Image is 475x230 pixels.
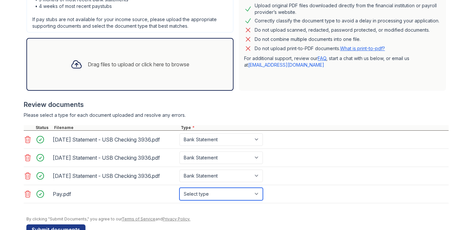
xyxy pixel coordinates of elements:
[53,134,177,145] div: [DATE] Statement - USB Checking 3936.pdf
[244,55,441,68] p: For additional support, review our , start a chat with us below, or email us at
[318,55,326,61] a: FAQ
[122,216,155,221] a: Terms of Service
[88,60,189,68] div: Drag files to upload or click here to browse
[255,45,385,52] p: Do not upload print-to-PDF documents.
[255,35,361,43] div: Do not combine multiple documents into one file.
[24,100,449,109] div: Review documents
[53,125,179,130] div: Filename
[255,17,439,25] div: Correctly classify the document type to avoid a delay in processing your application.
[53,152,177,163] div: [DATE] Statement - USB Checking 3936.pdf
[255,2,441,16] div: Upload original PDF files downloaded directly from the financial institution or payroll provider’...
[179,125,449,130] div: Type
[34,125,53,130] div: Status
[24,112,449,118] div: Please select a type for each document uploaded and resolve any errors.
[53,171,177,181] div: [DATE] Statement - USB Checking 3936.pdf
[53,189,177,199] div: Pay.pdf
[248,62,324,68] a: [EMAIL_ADDRESS][DOMAIN_NAME]
[26,216,449,222] div: By clicking "Submit Documents," you agree to our and
[340,46,385,51] a: What is print-to-pdf?
[255,26,430,34] div: Do not upload scanned, redacted, password protected, or modified documents.
[163,216,190,221] a: Privacy Policy.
